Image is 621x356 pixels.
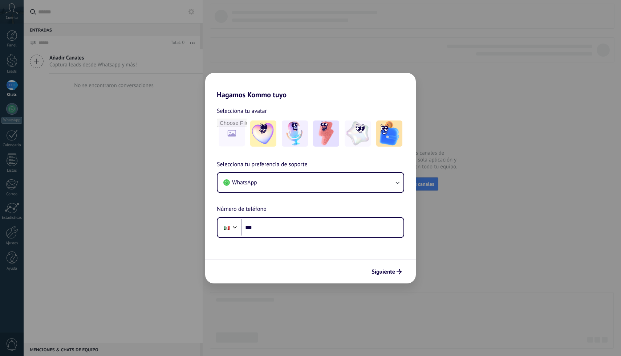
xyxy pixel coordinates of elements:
span: WhatsApp [232,179,257,186]
span: Selecciona tu avatar [217,106,267,116]
img: -3.jpeg [313,120,339,147]
img: -2.jpeg [282,120,308,147]
div: Mexico: + 52 [220,220,234,235]
span: Número de teléfono [217,205,267,214]
span: Selecciona tu preferencia de soporte [217,160,308,169]
button: WhatsApp [218,173,403,192]
img: -5.jpeg [376,120,402,147]
img: -4.jpeg [345,120,371,147]
span: Siguiente [372,269,395,274]
img: -1.jpeg [250,120,276,147]
button: Siguiente [368,266,405,278]
h2: Hagamos Kommo tuyo [205,73,416,99]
